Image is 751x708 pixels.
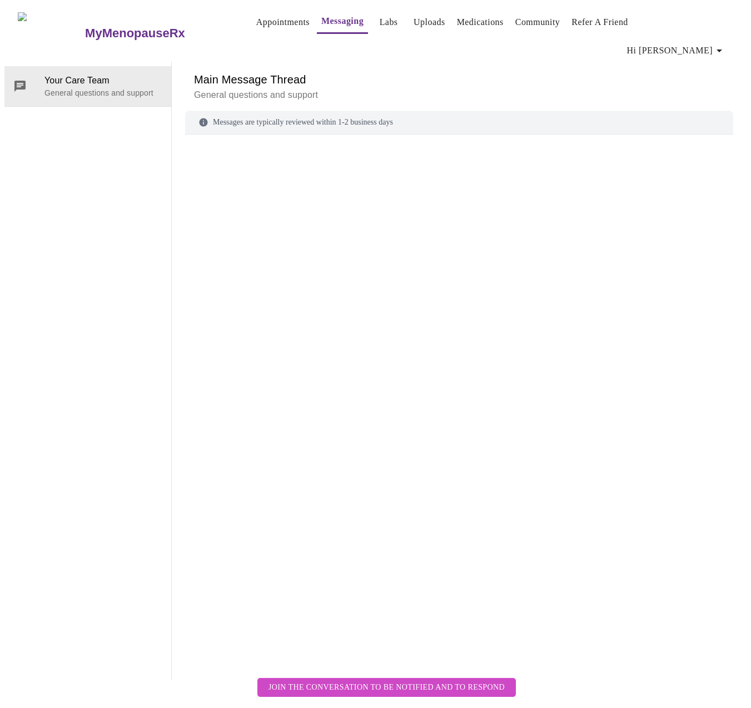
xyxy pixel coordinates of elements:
[511,11,565,33] button: Community
[623,39,730,62] button: Hi [PERSON_NAME]
[4,66,171,106] div: Your Care TeamGeneral questions and support
[84,14,230,53] a: MyMenopauseRx
[194,88,724,102] p: General questions and support
[256,14,310,30] a: Appointments
[18,12,84,54] img: MyMenopauseRx Logo
[452,11,508,33] button: Medications
[194,71,724,88] h6: Main Message Thread
[85,26,185,41] h3: MyMenopauseRx
[380,14,398,30] a: Labs
[414,14,445,30] a: Uploads
[44,87,162,98] p: General questions and support
[252,11,314,33] button: Appointments
[571,14,628,30] a: Refer a Friend
[317,10,368,34] button: Messaging
[185,111,733,135] div: Messages are typically reviewed within 1-2 business days
[409,11,450,33] button: Uploads
[515,14,560,30] a: Community
[457,14,504,30] a: Medications
[44,74,162,87] span: Your Care Team
[321,13,364,29] a: Messaging
[627,43,726,58] span: Hi [PERSON_NAME]
[567,11,633,33] button: Refer a Friend
[371,11,406,33] button: Labs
